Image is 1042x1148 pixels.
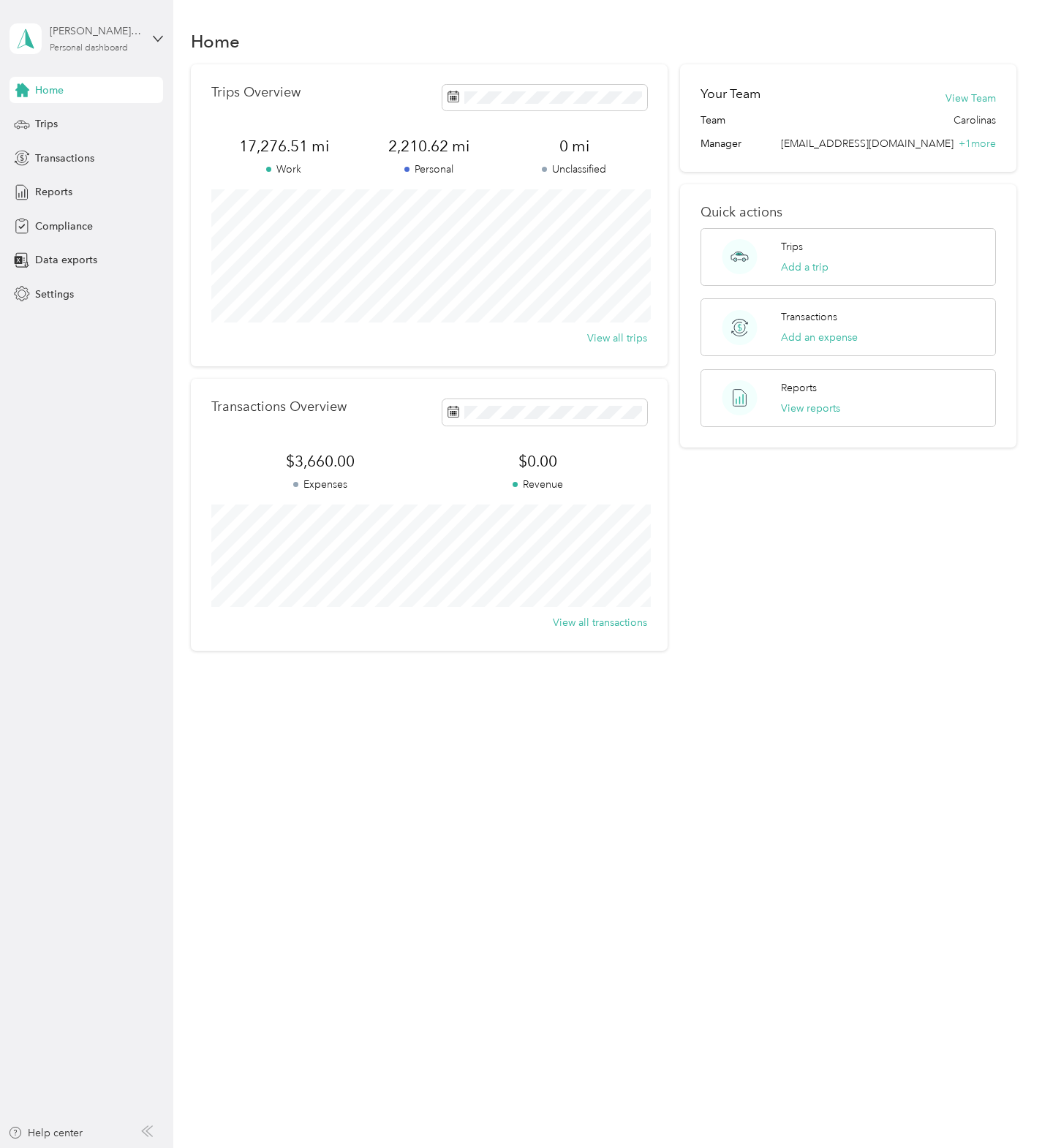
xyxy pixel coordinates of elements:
[781,309,837,325] p: Transactions
[35,83,64,98] span: Home
[959,137,996,150] span: + 1 more
[502,136,646,156] span: 0 mi
[211,477,429,492] p: Expenses
[781,260,828,275] button: Add a trip
[553,615,647,630] button: View all transactions
[35,287,74,302] span: Settings
[8,1125,83,1141] button: Help center
[35,116,58,132] span: Trips
[35,252,97,268] span: Data exports
[701,136,741,151] span: Manager
[357,136,502,156] span: 2,210.62 mi
[35,219,93,234] span: Compliance
[211,162,356,177] p: Work
[50,44,128,53] div: Personal dashboard
[781,239,803,254] p: Trips
[587,331,647,346] button: View all trips
[211,399,347,415] p: Transactions Overview
[781,137,954,150] span: [EMAIL_ADDRESS][DOMAIN_NAME]
[429,477,647,492] p: Revenue
[429,451,647,472] span: $0.00
[701,113,725,128] span: Team
[701,205,996,220] p: Quick actions
[211,85,301,100] p: Trips Overview
[781,401,840,416] button: View reports
[960,1066,1042,1148] iframe: Everlance-gr Chat Button Frame
[50,23,141,39] div: [PERSON_NAME] [PERSON_NAME]
[211,451,429,472] span: $3,660.00
[35,151,94,166] span: Transactions
[954,113,996,128] span: Carolinas
[502,162,646,177] p: Unclassified
[701,85,760,103] h2: Your Team
[191,34,240,49] h1: Home
[781,330,858,345] button: Add an expense
[211,136,356,156] span: 17,276.51 mi
[357,162,502,177] p: Personal
[945,91,996,106] button: View Team
[781,380,817,396] p: Reports
[35,184,72,200] span: Reports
